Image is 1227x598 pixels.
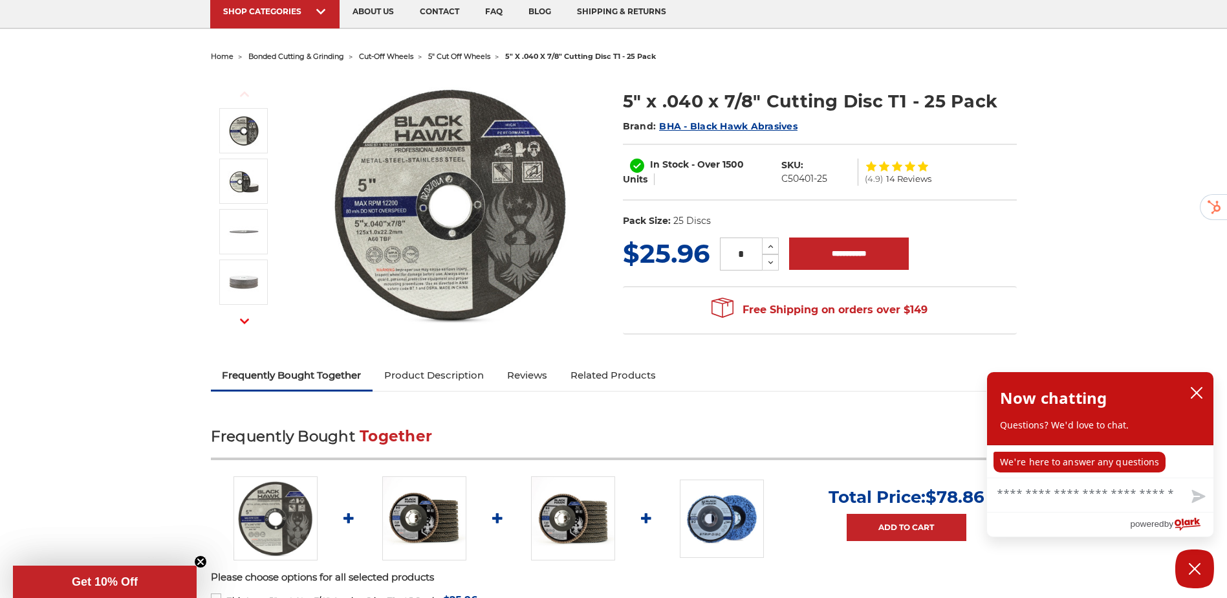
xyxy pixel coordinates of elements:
[223,6,327,16] div: SHOP CATEGORIES
[211,361,373,390] a: Frequently Bought Together
[13,566,197,598] div: Get 10% OffClose teaser
[505,52,656,61] span: 5" x .040 x 7/8" cutting disc t1 - 25 pack
[781,159,803,172] dt: SKU:
[994,452,1166,472] p: We're here to answer any questions
[1000,385,1107,411] h2: Now chatting
[987,445,1213,478] div: chat
[72,575,138,588] span: Get 10% Off
[360,427,432,445] span: Together
[650,159,689,170] span: In Stock
[228,266,260,298] img: Stack of Black Hawk Abrasives 5-inch metal cutting discs for angle grinders, 25 pack
[559,361,668,390] a: Related Products
[691,159,720,170] span: - Over
[623,238,710,269] span: $25.96
[926,487,984,507] span: $78.86
[986,371,1214,537] div: olark chatbox
[1000,419,1200,432] p: Questions? We'd love to chat.
[211,52,233,61] a: home
[229,307,260,335] button: Next
[228,115,260,147] img: Close-up of Black Hawk 5-inch thin cut-off disc for precision metalwork
[321,75,580,334] img: Close-up of Black Hawk 5-inch thin cut-off disc for precision metalwork
[428,52,490,61] a: 5" cut off wheels
[623,173,647,185] span: Units
[722,159,744,170] span: 1500
[623,89,1017,114] h1: 5" x .040 x 7/8" Cutting Disc T1 - 25 Pack
[1175,549,1214,588] button: Close Chatbox
[229,80,260,108] button: Previous
[711,297,928,323] span: Free Shipping on orders over $149
[373,361,495,390] a: Product Description
[659,120,798,132] a: BHA - Black Hawk Abrasives
[781,172,827,186] dd: C50401-25
[248,52,344,61] a: bonded cutting & grinding
[211,427,355,445] span: Frequently Bought
[886,175,931,183] span: 14 Reviews
[623,214,671,228] dt: Pack Size:
[847,514,966,541] a: Add to Cart
[211,570,1017,585] p: Please choose options for all selected products
[495,361,559,390] a: Reviews
[1130,513,1213,537] a: Powered by Olark
[865,175,883,183] span: (4.9)
[1181,482,1213,512] button: Send message
[1164,516,1173,532] span: by
[233,476,318,560] img: Close-up of Black Hawk 5-inch thin cut-off disc for precision metalwork
[623,120,657,132] span: Brand:
[359,52,413,61] a: cut-off wheels
[228,216,260,248] img: 5 inch diameter ultra thin cutting wheel for minimal kerf
[1130,516,1164,532] span: powered
[194,555,207,568] button: Close teaser
[673,214,711,228] dd: 25 Discs
[228,165,260,197] img: Black Hawk Abrasives 25 pack of 5" thin cut off wheels
[1186,383,1207,403] button: close chatbox
[829,487,984,507] p: Total Price:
